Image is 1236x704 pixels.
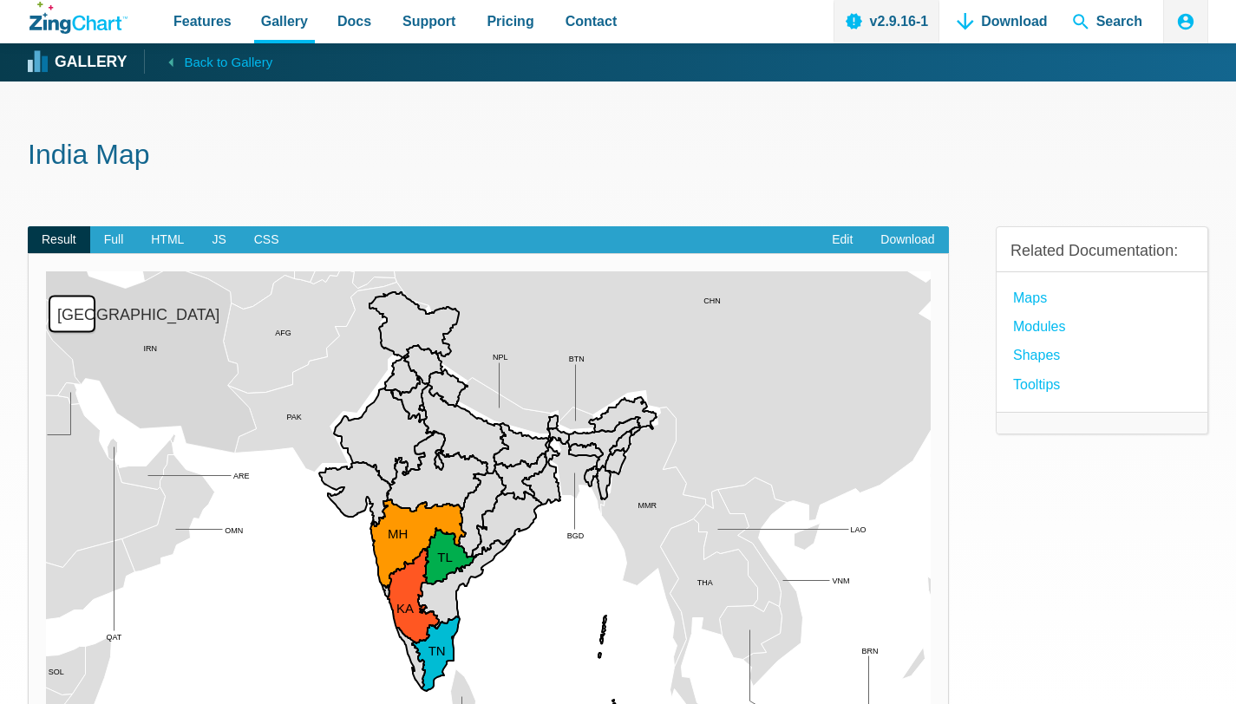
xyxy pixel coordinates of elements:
[173,10,232,33] span: Features
[1013,286,1047,310] a: Maps
[28,226,90,254] span: Result
[1013,373,1060,396] a: Tooltips
[337,10,371,33] span: Docs
[28,137,1208,176] h1: India Map
[566,10,618,33] span: Contact
[29,2,128,34] a: ZingChart Logo. Click to return to the homepage
[137,226,198,254] span: HTML
[29,49,127,75] a: Gallery
[867,226,948,254] a: Download
[1010,241,1193,261] h3: Related Documentation:
[198,226,239,254] span: JS
[1013,315,1065,338] a: modules
[55,55,127,70] strong: Gallery
[240,226,293,254] span: CSS
[90,226,138,254] span: Full
[184,51,272,74] span: Back to Gallery
[818,226,867,254] a: Edit
[402,10,455,33] span: Support
[1013,343,1060,367] a: Shapes
[261,10,308,33] span: Gallery
[487,10,533,33] span: Pricing
[144,49,272,74] a: Back to Gallery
